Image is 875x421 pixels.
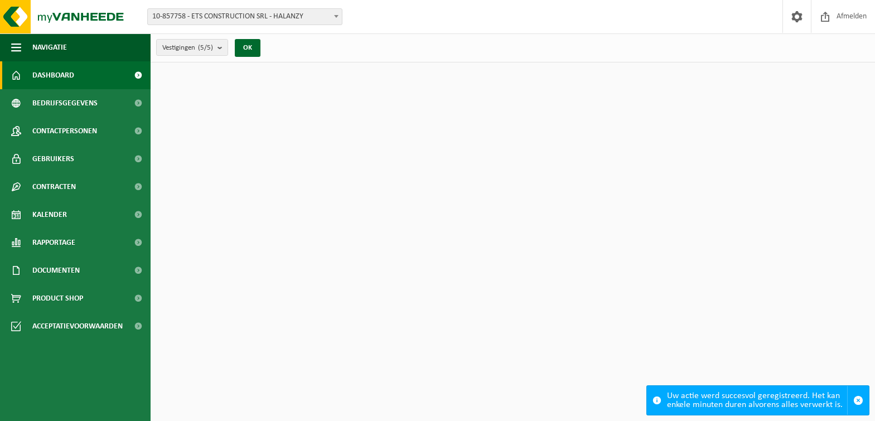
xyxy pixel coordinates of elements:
span: Contactpersonen [32,117,97,145]
span: 10-857758 - ETS CONSTRUCTION SRL - HALANZY [148,9,342,25]
div: Uw actie werd succesvol geregistreerd. Het kan enkele minuten duren alvorens alles verwerkt is. [667,386,847,415]
span: Kalender [32,201,67,229]
button: OK [235,39,260,57]
span: Documenten [32,257,80,284]
span: Bedrijfsgegevens [32,89,98,117]
span: Contracten [32,173,76,201]
span: Rapportage [32,229,75,257]
count: (5/5) [198,44,213,51]
span: Vestigingen [162,40,213,56]
span: 10-857758 - ETS CONSTRUCTION SRL - HALANZY [147,8,342,25]
span: Gebruikers [32,145,74,173]
button: Vestigingen(5/5) [156,39,228,56]
span: Product Shop [32,284,83,312]
span: Dashboard [32,61,74,89]
span: Navigatie [32,33,67,61]
span: Acceptatievoorwaarden [32,312,123,340]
